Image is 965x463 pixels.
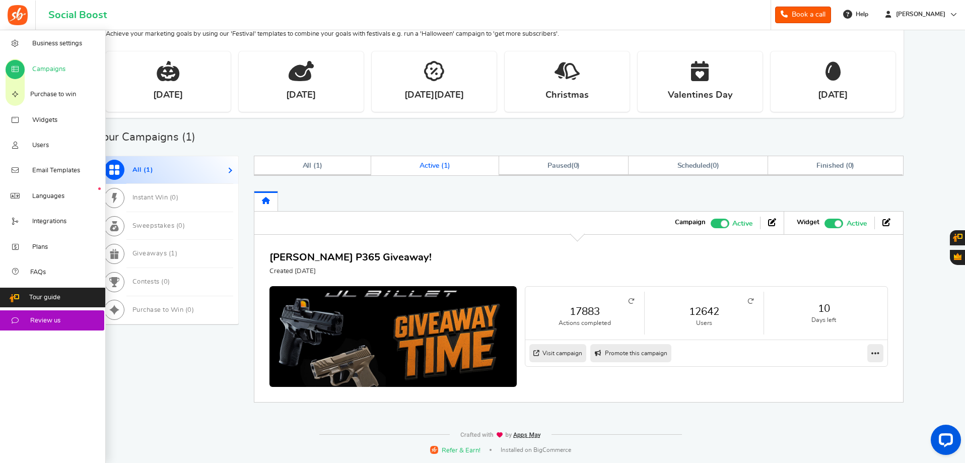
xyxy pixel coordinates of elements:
[950,250,965,265] button: Gratisfaction
[98,187,101,190] em: New
[32,192,64,201] span: Languages
[32,217,66,226] span: Integrations
[420,162,450,169] span: Active ( )
[529,344,586,362] a: Visit campaign
[286,89,316,102] strong: [DATE]
[30,268,46,277] span: FAQs
[590,344,671,362] a: Promote this campaign
[269,267,432,276] p: Created [DATE]
[404,89,464,102] strong: [DATE][DATE]
[32,141,49,150] span: Users
[98,132,195,142] h2: Your Campaigns ( )
[732,218,752,229] span: Active
[172,194,176,201] span: 0
[713,162,717,169] span: 0
[30,90,76,99] span: Purchase to win
[132,194,179,201] span: Instant Win ( )
[32,65,65,74] span: Campaigns
[675,218,706,227] strong: Campaign
[547,162,571,169] span: Paused
[106,30,895,39] p: Achieve your marketing goals by using our 'Festival' templates to combine your goals with festiva...
[668,89,732,102] strong: Valentines Day
[923,421,965,463] iframe: LiveChat chat widget
[535,304,634,319] a: 17883
[954,253,961,260] span: Gratisfaction
[32,166,80,175] span: Email Templates
[839,6,873,22] a: Help
[789,217,874,229] li: Widget activated
[535,319,634,327] small: Actions completed
[816,162,854,169] span: Finished ( )
[775,7,831,23] a: Book a call
[316,162,320,169] span: 1
[490,449,492,451] span: |
[29,293,60,302] span: Tour guide
[892,10,949,19] span: [PERSON_NAME]
[164,279,168,285] span: 0
[132,167,154,173] span: All ( )
[848,162,852,169] span: 0
[185,131,192,143] span: 1
[853,10,868,19] span: Help
[547,162,580,169] span: ( )
[32,116,57,125] span: Widgets
[847,218,867,229] span: Active
[32,243,48,252] span: Plans
[132,250,178,257] span: Giveaways ( )
[132,279,170,285] span: Contests ( )
[655,319,753,327] small: Users
[132,223,185,229] span: Sweepstakes ( )
[48,10,107,21] h1: Social Boost
[269,252,432,262] a: [PERSON_NAME] P365 Giveaway!
[153,89,183,102] strong: [DATE]
[774,316,873,324] small: Days left
[501,446,571,454] span: Installed on BigCommerce
[178,223,183,229] span: 0
[303,162,323,169] span: All ( )
[187,307,192,313] span: 0
[171,250,175,257] span: 1
[797,218,819,227] strong: Widget
[32,39,82,48] span: Business settings
[677,162,711,169] span: Scheduled
[430,445,480,455] a: Refer & Earn!
[460,432,541,438] img: img-footer.webp
[132,307,194,313] span: Purchase to Win ( )
[764,292,883,335] li: 10
[677,162,719,169] span: ( )
[146,167,151,173] span: 1
[655,304,753,319] a: 12642
[545,89,589,102] strong: Christmas
[574,162,578,169] span: 0
[8,5,28,25] img: Social Boost
[818,89,848,102] strong: [DATE]
[30,316,60,325] span: Review us
[444,162,448,169] span: 1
